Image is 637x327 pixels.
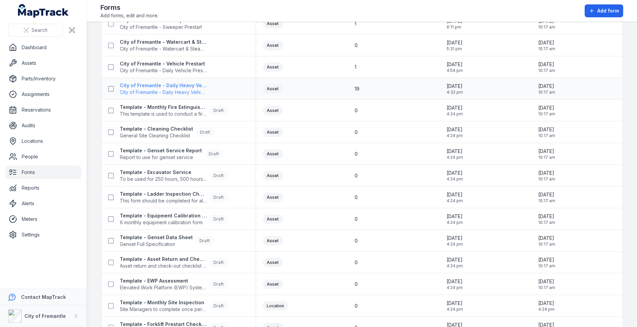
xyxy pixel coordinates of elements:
[355,129,358,136] span: 0
[120,212,207,219] strong: Template - Equipment Calibration Form
[539,213,556,220] span: [DATE]
[355,107,358,114] span: 0
[539,278,556,285] span: [DATE]
[263,236,283,246] div: Asset
[447,148,463,160] time: 23/09/2025, 4:24:27 pm
[120,45,207,52] span: City of Fremantle - Watercart & Steamer Prestart
[263,171,283,180] div: Asset
[100,3,158,12] h2: Forms
[120,147,202,154] strong: Template - Genset Service Report
[447,285,463,290] span: 4:24 pm
[539,170,556,176] span: [DATE]
[447,170,463,182] time: 23/09/2025, 4:24:27 pm
[120,212,228,226] a: Template - Equipment Calibration Form6 monthly equipment calibration formDraft
[5,150,81,163] a: People
[100,12,158,19] span: Add forms, edit and more.
[539,155,556,160] span: 10:17 am
[120,234,214,248] a: Template - Genset Data SheetGenset Full SpecificationDraft
[5,181,81,195] a: Reports
[5,56,81,70] a: Assets
[263,301,288,311] div: Location
[447,39,463,52] time: 23/09/2025, 5:31:15 pm
[355,172,358,179] span: 0
[447,104,463,111] span: [DATE]
[539,39,556,46] span: [DATE]
[539,235,556,247] time: 08/10/2025, 10:17:56 am
[120,234,193,241] strong: Template - Genset Data Sheet
[355,259,358,266] span: 0
[447,300,463,312] time: 23/09/2025, 4:24:27 pm
[539,300,555,307] span: [DATE]
[5,166,81,179] a: Forms
[120,191,228,204] a: Template - Ladder Inspection ChecklistThis form should be completed for all ladders.Draft
[120,132,193,139] span: General Site Cleaning Checklist
[120,147,223,161] a: Template - Genset Service ReportReport to use for genset serviceDraft
[120,306,207,313] span: Site Managers to complete once per month.
[447,83,463,95] time: 23/09/2025, 4:32:15 pm
[539,104,556,111] span: [DATE]
[447,61,463,68] span: [DATE]
[539,191,556,198] span: [DATE]
[447,46,463,52] span: 5:31 pm
[5,197,81,210] a: Alerts
[120,126,193,132] strong: Template - Cleaning Checklist
[120,60,207,67] strong: City of Fremantle - Vehicle Prestart
[539,235,556,242] span: [DATE]
[263,258,283,267] div: Asset
[447,256,463,263] span: [DATE]
[539,83,556,95] time: 08/10/2025, 10:17:56 am
[447,235,463,247] time: 23/09/2025, 4:24:27 pm
[210,214,228,224] div: Draft
[5,134,81,148] a: Locations
[263,214,283,224] div: Asset
[355,194,358,201] span: 0
[263,128,283,137] div: Asset
[120,17,207,31] a: City of Fremantle - Sweeper PrestartCity of Fremantle - Sweeper Prestart
[447,24,463,30] span: 6:11 pm
[539,176,556,182] span: 10:17 am
[120,126,214,139] a: Template - Cleaning ChecklistGeneral Site Cleaning ChecklistDraft
[8,24,63,37] button: Search
[5,228,81,242] a: Settings
[210,193,228,202] div: Draft
[120,256,228,269] a: Template - Asset Return and Check-out ChecklistAsset return and check-out checklist - for key ass...
[5,72,81,85] a: Parts/Inventory
[539,18,556,30] time: 08/10/2025, 10:17:56 am
[355,64,356,71] span: 1
[447,126,463,133] span: [DATE]
[263,41,283,50] div: Asset
[120,284,207,291] span: Elevated Work Platform (EWP) System Assessment
[24,313,66,319] strong: City of Fremantle
[447,307,463,312] span: 4:24 pm
[205,149,223,159] div: Draft
[120,241,193,248] span: Genset Full Specification
[447,155,463,160] span: 4:24 pm
[120,82,207,96] a: City of Fremantle - Daily Heavy Vehicle PrestartCity of Fremantle - Daily Heavy Vehicle Prestart
[120,24,207,31] span: City of Fremantle - Sweeper Prestart
[120,154,202,161] span: Report to use for genset service
[447,68,463,73] span: 4:54 pm
[447,263,463,269] span: 4:24 pm
[539,285,556,290] span: 10:17 am
[447,148,463,155] span: [DATE]
[120,299,207,306] strong: Template - Monthly Site Inspection
[447,198,463,204] span: 4:24 pm
[355,281,358,288] span: 0
[355,20,356,27] span: 1
[539,148,556,155] span: [DATE]
[585,4,623,17] button: Add form
[539,126,556,138] time: 08/10/2025, 10:17:56 am
[120,176,207,182] span: To be used for 250 hours, 500 hours and 750 hours service only. (1,000 hours to be completed by d...
[447,235,463,242] span: [DATE]
[539,61,556,68] span: [DATE]
[539,46,556,52] span: 10:17 am
[539,170,556,182] time: 08/10/2025, 10:17:56 am
[447,176,463,182] span: 4:24 pm
[355,85,359,92] span: 19
[447,90,463,95] span: 4:32 pm
[539,126,556,133] span: [DATE]
[263,193,283,202] div: Asset
[263,19,283,28] div: Asset
[263,149,283,159] div: Asset
[539,111,556,117] span: 10:17 am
